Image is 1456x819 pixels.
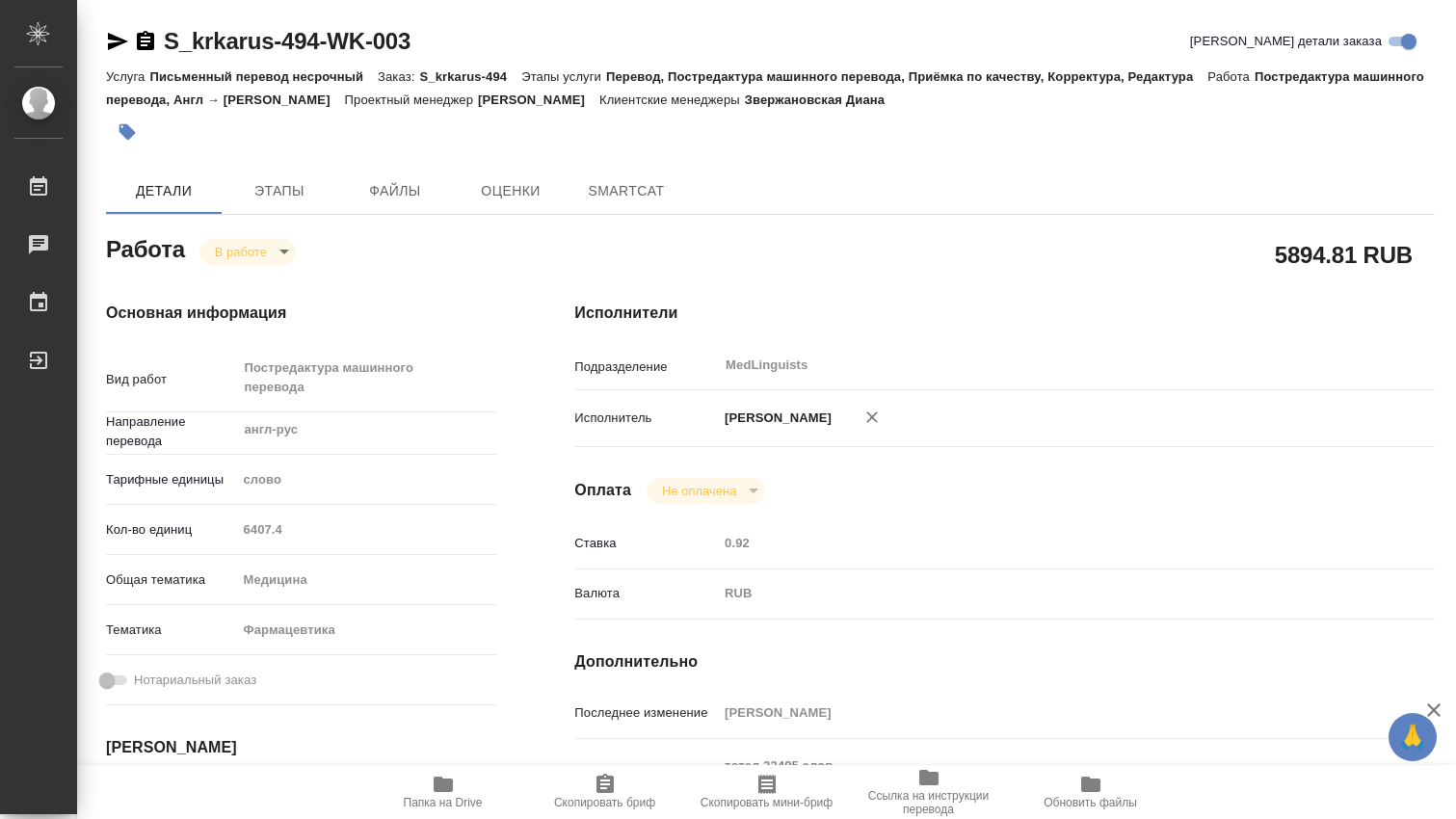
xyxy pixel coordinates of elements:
span: 🙏 [1396,717,1429,757]
p: Услуга [106,69,149,84]
span: Скопировать мини-бриф [701,796,833,809]
span: Папка на Drive [404,796,483,809]
p: Проектный менеджер [345,92,478,107]
h2: 5894.81 RUB [1275,238,1413,271]
span: Этапы [233,179,326,203]
span: Скопировать бриф [554,796,655,809]
button: 🙏 [1389,713,1437,761]
button: Папка на Drive [362,765,524,819]
p: Кол-во единиц [106,520,236,540]
p: Этапы услуги [521,69,606,84]
div: Медицина [236,564,497,596]
div: Фармацевтика [236,614,497,647]
p: Перевод, Постредактура машинного перевода, Приёмка по качеству, Корректура, Редактура [606,69,1207,84]
p: Клиентские менеджеры [599,92,745,107]
h4: [PERSON_NAME] [106,736,497,759]
span: Ссылка на инструкции перевода [860,789,998,816]
p: Исполнитель [574,409,718,428]
button: Добавить тэг [106,111,148,153]
p: Звержановская Диана [745,92,899,107]
span: Оценки [464,179,557,203]
p: Общая тематика [106,570,236,590]
h4: Исполнители [574,302,1435,325]
a: S_krkarus-494-WK-003 [164,28,410,54]
p: Направление перевода [106,412,236,451]
span: [PERSON_NAME] детали заказа [1190,32,1382,51]
div: RUB [718,577,1363,610]
button: В работе [209,244,273,260]
div: слово [236,463,497,496]
button: Удалить исполнителя [851,396,893,438]
p: Подразделение [574,357,718,377]
div: В работе [199,239,296,265]
button: Скопировать бриф [524,765,686,819]
p: Заказ: [378,69,419,84]
p: Работа [1207,69,1255,84]
button: Скопировать мини-бриф [686,765,848,819]
span: Нотариальный заказ [134,671,256,690]
button: Ссылка на инструкции перевода [848,765,1010,819]
button: Не оплачена [656,483,742,499]
p: Вид работ [106,370,236,389]
h2: Работа [106,230,185,265]
p: Последнее изменение [574,703,718,723]
input: Пустое поле [718,529,1363,557]
p: [PERSON_NAME] [478,92,599,107]
input: Пустое поле [718,699,1363,727]
span: Детали [118,179,210,203]
span: SmartCat [580,179,673,203]
p: S_krkarus-494 [419,69,521,84]
div: В работе [647,478,765,504]
p: Письменный перевод несрочный [149,69,378,84]
button: Скопировать ссылку [134,30,157,53]
p: Валюта [574,584,718,603]
button: Обновить файлы [1010,765,1172,819]
p: [PERSON_NAME] [718,409,832,428]
h4: Основная информация [106,302,497,325]
p: Ставка [574,534,718,553]
span: Обновить файлы [1044,796,1137,809]
span: Файлы [349,179,441,203]
button: Скопировать ссылку для ЯМессенджера [106,30,129,53]
h4: Оплата [574,479,631,502]
p: Тарифные единицы [106,470,236,489]
input: Пустое поле [236,515,497,543]
p: Тематика [106,621,236,640]
h4: Дополнительно [574,650,1435,674]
